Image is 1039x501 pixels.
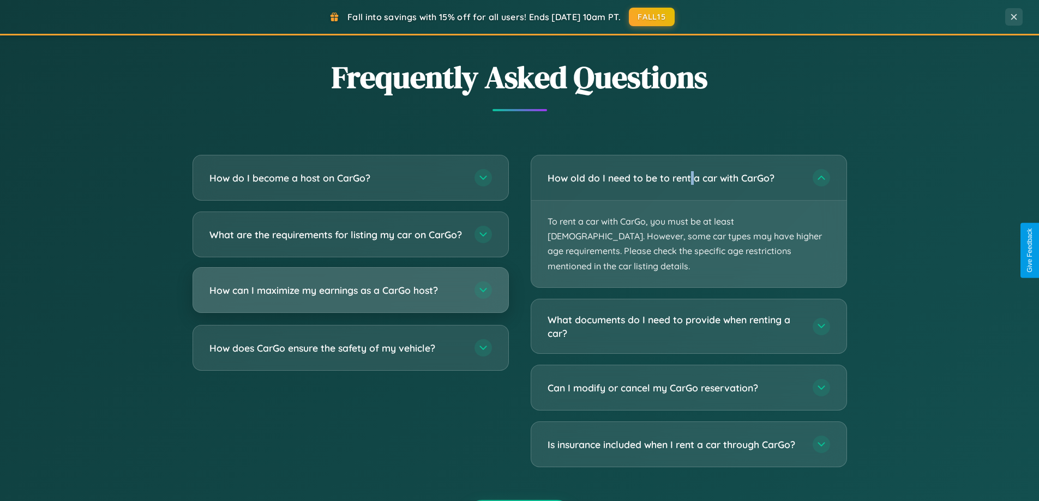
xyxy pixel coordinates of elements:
[209,341,464,355] h3: How does CarGo ensure the safety of my vehicle?
[193,56,847,98] h2: Frequently Asked Questions
[548,171,802,185] h3: How old do I need to be to rent a car with CarGo?
[548,438,802,451] h3: Is insurance included when I rent a car through CarGo?
[548,313,802,340] h3: What documents do I need to provide when renting a car?
[1026,228,1034,273] div: Give Feedback
[548,381,802,395] h3: Can I modify or cancel my CarGo reservation?
[629,8,675,26] button: FALL15
[209,283,464,297] h3: How can I maximize my earnings as a CarGo host?
[209,228,464,242] h3: What are the requirements for listing my car on CarGo?
[347,11,621,22] span: Fall into savings with 15% off for all users! Ends [DATE] 10am PT.
[209,171,464,185] h3: How do I become a host on CarGo?
[531,201,846,287] p: To rent a car with CarGo, you must be at least [DEMOGRAPHIC_DATA]. However, some car types may ha...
